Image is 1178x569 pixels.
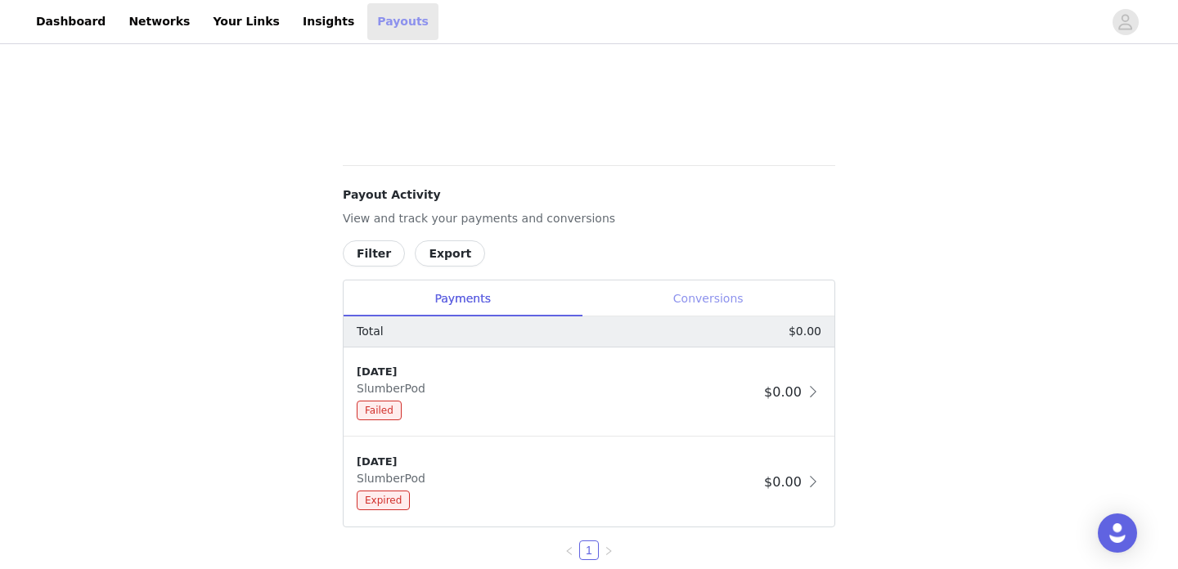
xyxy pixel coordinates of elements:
[415,240,485,267] button: Export
[357,401,402,420] span: Failed
[764,384,802,400] span: $0.00
[367,3,438,40] a: Payouts
[357,364,758,380] div: [DATE]
[564,546,574,556] i: icon: left
[357,382,432,395] span: SlumberPod
[357,491,410,510] span: Expired
[119,3,200,40] a: Networks
[343,186,835,204] h4: Payout Activity
[357,454,758,470] div: [DATE]
[26,3,115,40] a: Dashboard
[1098,513,1137,553] div: Open Intercom Messenger
[579,540,599,560] li: 1
[1117,9,1133,35] div: avatar
[604,546,614,556] i: icon: right
[203,3,290,40] a: Your Links
[789,323,821,340] p: $0.00
[344,280,582,317] div: Payments
[343,240,405,267] button: Filter
[344,437,834,526] div: clickable-list-item
[582,280,834,317] div: Conversions
[560,540,579,560] li: Previous Page
[293,3,364,40] a: Insights
[357,472,432,485] span: SlumberPod
[344,347,834,437] div: clickable-list-item
[599,540,618,560] li: Next Page
[580,541,598,559] a: 1
[343,210,835,227] p: View and track your payments and conversions
[764,474,802,490] span: $0.00
[357,323,384,340] p: Total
